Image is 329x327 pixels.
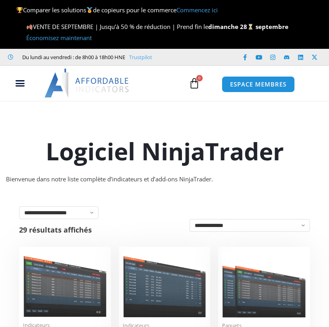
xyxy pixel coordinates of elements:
img: LogoAI | Affordable Indicators – NinjaTrader [45,69,130,97]
select: Commander en magasin [190,219,310,232]
a: Commencez ici [176,6,218,14]
img: Dupliquer les actions de compte [23,251,107,317]
img: Suite de tableaux de bord des comptes [222,251,306,317]
span: Comparer les solutions de copieurs pour le commerce [16,6,218,14]
span: 0 [196,75,203,81]
font: VENTE DE SEPTEMBRE | Jusqu’à 50 % de réduction | Prend fin le [33,23,208,31]
img: 🍂 [27,24,33,30]
p: 29 résultats affichés [19,226,92,233]
a: Trustpilot [129,52,152,62]
div: Bienvenue dans notre liste complète d’indicateurs et d’add-ons NinjaTrader. [6,174,323,185]
font: dimanche 28 [208,23,247,31]
img: 🥇 [87,7,93,13]
a: ESPACE MEMBRES [222,76,295,92]
img: ⌛ [248,24,254,30]
font: septembre [255,23,288,31]
img: 🏆 [17,7,23,13]
a: Économisez maintenant [26,34,92,42]
span: ESPACE MEMBRES [230,81,286,87]
img: Gestionnaire de risques de compte [123,251,207,317]
div: Basculement du menu [4,76,36,91]
a: 0 [177,72,212,95]
h1: Logiciel NinjaTrader [6,135,323,168]
span: Du lundi au vendredi : de 8h00 à 18h00 HNE [20,52,125,62]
